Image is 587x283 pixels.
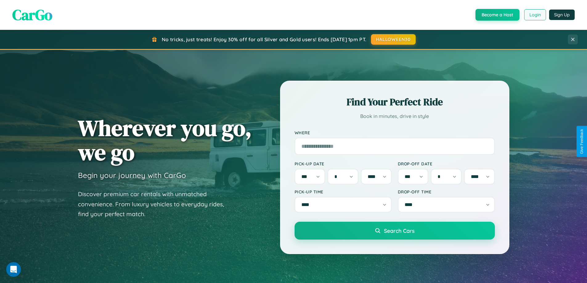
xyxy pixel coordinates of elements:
[78,171,186,180] h3: Begin your journey with CarGo
[295,189,392,194] label: Pick-up Time
[295,112,495,121] p: Book in minutes, drive in style
[78,189,232,219] p: Discover premium car rentals with unmatched convenience. From luxury vehicles to everyday rides, ...
[384,227,414,234] span: Search Cars
[524,9,546,20] button: Login
[295,161,392,166] label: Pick-up Date
[475,9,520,21] button: Become a Host
[580,129,584,154] div: Give Feedback
[371,34,416,45] button: HALLOWEEN30
[78,116,252,164] h1: Wherever you go, we go
[6,262,21,277] iframe: Intercom live chat
[12,5,52,25] span: CarGo
[549,10,575,20] button: Sign Up
[162,36,366,42] span: No tricks, just treats! Enjoy 30% off for all Silver and Gold users! Ends [DATE] 1pm PT.
[398,189,495,194] label: Drop-off Time
[295,95,495,109] h2: Find Your Perfect Ride
[295,130,495,135] label: Where
[398,161,495,166] label: Drop-off Date
[295,222,495,240] button: Search Cars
